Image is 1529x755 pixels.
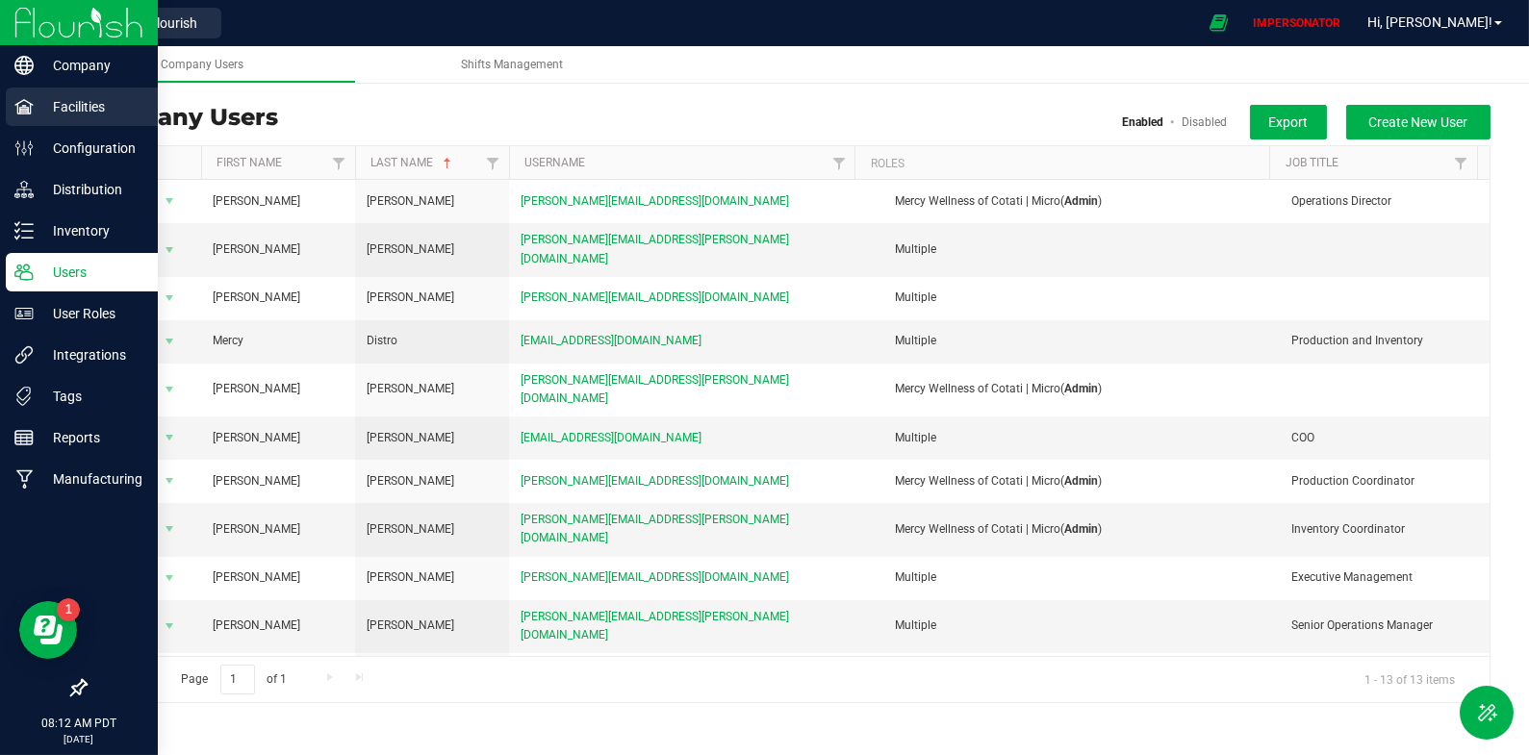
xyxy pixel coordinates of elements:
span: [EMAIL_ADDRESS][DOMAIN_NAME] [521,429,701,447]
span: select [158,467,182,494]
div: ( ) [856,520,1283,539]
h3: Company Users [85,105,278,130]
p: Tags [34,385,149,408]
inline-svg: Company [14,56,34,75]
span: Multiple [895,618,936,632]
span: select [158,565,182,591]
span: select [158,613,182,640]
a: Filter [323,146,355,179]
a: Filter [823,146,854,179]
span: select [158,376,182,403]
span: [PERSON_NAME][EMAIL_ADDRESS][PERSON_NAME][DOMAIN_NAME] [521,608,848,644]
div: ( ) [856,472,1283,491]
span: Page of 1 [165,665,303,694]
span: [PERSON_NAME][EMAIL_ADDRESS][DOMAIN_NAME] [521,472,789,491]
b: Admin [1064,194,1098,208]
inline-svg: User Roles [14,304,34,323]
a: Disabled [1182,115,1227,129]
inline-svg: Users [14,263,34,282]
span: [PERSON_NAME][EMAIL_ADDRESS][PERSON_NAME][DOMAIN_NAME] [521,231,848,267]
p: User Roles [34,302,149,325]
span: [PERSON_NAME] [367,380,454,398]
p: Facilities [34,95,149,118]
p: Company [34,54,149,77]
p: Integrations [34,343,149,366]
a: Username [524,156,585,169]
span: Mercy Wellness of Cotati | Micro [895,474,1060,488]
span: [PERSON_NAME] [367,568,454,587]
button: Create New User [1346,105,1491,139]
span: Mercy Wellness of Cotati | Micro [895,194,1060,208]
span: Production Coordinator [1291,472,1414,491]
span: Multiple [895,290,936,304]
span: [PERSON_NAME] [367,472,454,491]
span: Distro [367,332,397,350]
p: Inventory [34,219,149,242]
span: Open Ecommerce Menu [1197,4,1240,41]
span: [PERSON_NAME] [213,520,300,539]
span: [PERSON_NAME] [367,289,454,307]
span: [PERSON_NAME] [213,568,300,587]
p: Distribution [34,178,149,201]
span: Multiple [895,431,936,444]
th: Roles [854,146,1269,180]
span: Mercy Wellness of Cotati | Micro [895,382,1060,395]
inline-svg: Integrations [14,345,34,365]
p: Reports [34,426,149,449]
span: [PERSON_NAME] [213,380,300,398]
a: First Name [217,156,282,169]
p: IMPERSONATOR [1245,14,1348,32]
iframe: Resource center [19,601,77,659]
span: [PERSON_NAME] [213,617,300,635]
p: 08:12 AM PDT [9,715,149,732]
span: COO [1291,429,1314,447]
span: [PERSON_NAME] [367,192,454,211]
span: [PERSON_NAME] [367,240,454,259]
span: Operations Director [1291,192,1391,211]
p: Manufacturing [34,467,149,491]
a: Job Title [1286,156,1338,169]
span: Multiple [895,570,936,584]
span: Senior Operations Manager [1291,617,1433,635]
span: [PERSON_NAME] [213,289,300,307]
p: Configuration [34,137,149,160]
span: select [158,516,182,542]
button: Toggle Menu [1460,686,1514,740]
a: Last Name [370,156,455,169]
span: Executive Management [1291,568,1413,587]
span: select [158,188,182,214]
b: Admin [1064,474,1098,488]
span: Company Users [161,58,243,71]
inline-svg: Configuration [14,138,34,158]
span: Inventory Coordinator [1291,520,1405,539]
span: [PERSON_NAME] [213,192,300,211]
span: Multiple [895,334,936,347]
a: Enabled [1122,115,1163,129]
span: select [158,237,182,264]
span: Mercy Wellness of Cotati | Micro [895,522,1060,536]
inline-svg: Reports [14,428,34,447]
span: [PERSON_NAME][EMAIL_ADDRESS][PERSON_NAME][DOMAIN_NAME] [521,371,848,408]
span: [PERSON_NAME] [367,617,454,635]
span: Create New User [1369,114,1468,130]
span: [EMAIL_ADDRESS][DOMAIN_NAME] [521,332,701,350]
span: [PERSON_NAME] [213,472,300,491]
span: [PERSON_NAME] [213,240,300,259]
span: [PERSON_NAME][EMAIL_ADDRESS][DOMAIN_NAME] [521,568,789,587]
iframe: Resource center unread badge [57,598,80,621]
span: select [158,424,182,451]
span: Shifts Management [461,58,563,71]
inline-svg: Manufacturing [14,469,34,489]
a: Filter [1445,146,1477,179]
b: Admin [1064,522,1098,536]
input: 1 [220,665,255,694]
inline-svg: Facilities [14,97,34,116]
span: Multiple [895,242,936,256]
button: Export [1250,105,1327,139]
span: Production and Inventory [1291,332,1423,350]
span: [PERSON_NAME][EMAIL_ADDRESS][PERSON_NAME][DOMAIN_NAME] [521,511,848,547]
span: [PERSON_NAME][EMAIL_ADDRESS][DOMAIN_NAME] [521,289,789,307]
span: [PERSON_NAME][EMAIL_ADDRESS][DOMAIN_NAME] [521,192,789,211]
div: ( ) [856,380,1283,398]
